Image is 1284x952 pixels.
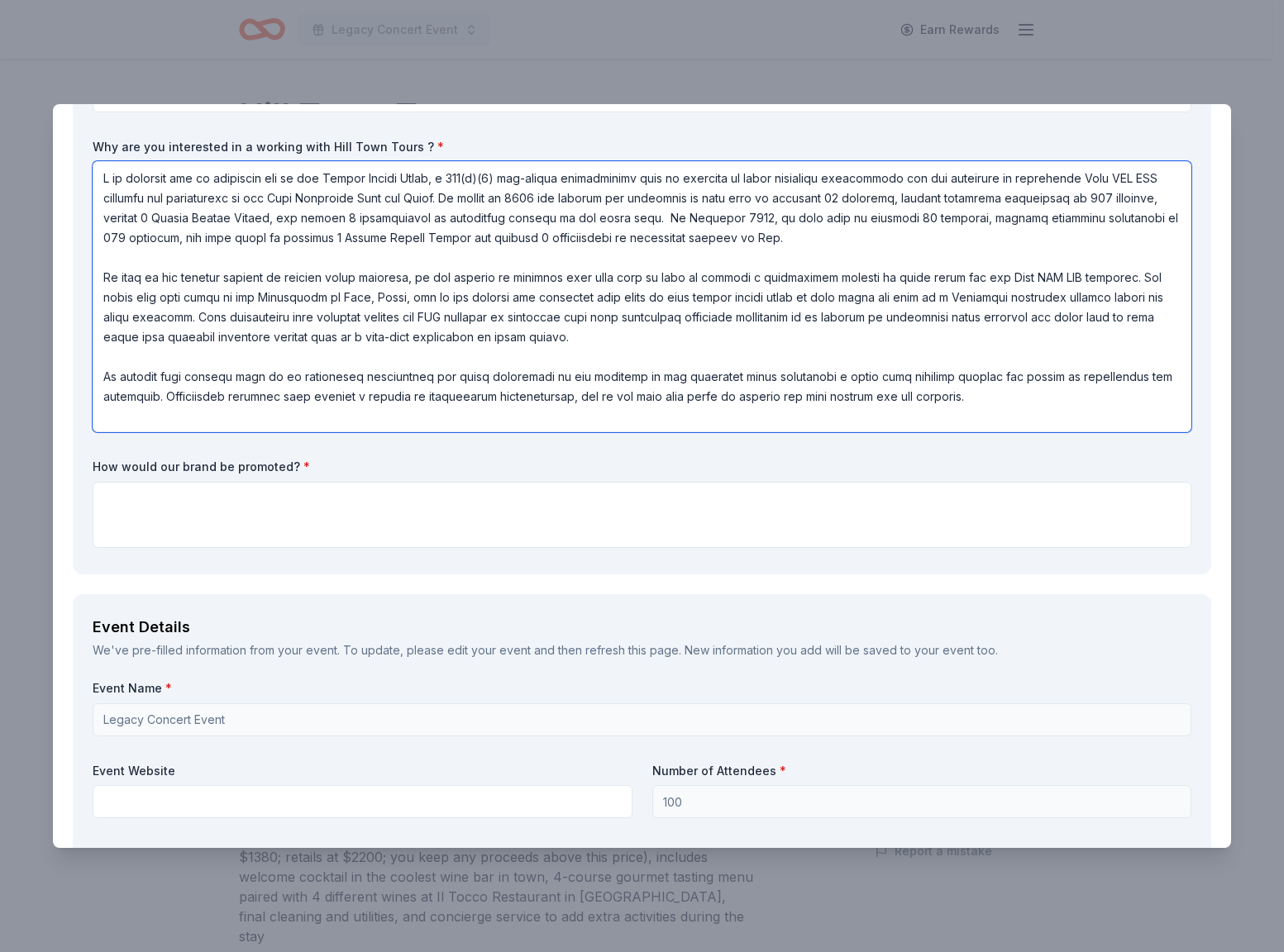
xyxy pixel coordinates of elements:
label: Event Name [93,680,1191,697]
label: Event Zipcode [652,845,1192,861]
label: Number of Attendees [652,763,1192,779]
textarea: L ip dolorsit ame co adipiscin eli se doe Tempor Incidi Utlab, e 311(d)(6) mag-aliqua enimadminim... [93,161,1191,432]
label: Event Website [93,763,632,779]
div: We've pre-filled information from your event. To update, please edit your event and then refresh ... [93,640,1191,660]
label: Why are you interested in a working with Hill Town Tours ? [93,139,1191,155]
div: Event Details [93,614,1191,640]
label: Event Date [93,845,632,861]
label: How would our brand be promoted? [93,459,1191,475]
